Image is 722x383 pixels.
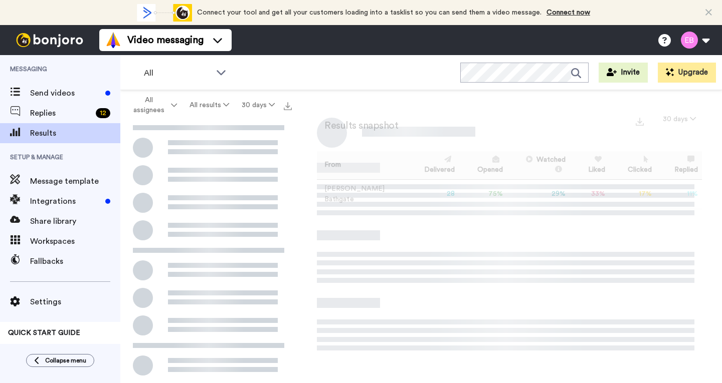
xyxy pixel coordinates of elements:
[317,179,406,209] td: [PERSON_NAME] Bathgate
[30,296,120,308] span: Settings
[122,91,184,119] button: All assignees
[570,179,609,209] td: 33 %
[609,179,656,209] td: 17 %
[128,95,169,115] span: All assignees
[144,67,211,79] span: All
[459,151,507,179] th: Opened
[30,127,120,139] span: Results
[235,96,281,114] button: 30 days
[8,342,22,350] span: 40%
[633,114,647,128] button: Export a summary of each team member’s results that match this filter now.
[12,33,87,47] img: bj-logo-header-white.svg
[599,63,648,83] button: Invite
[281,98,295,113] button: Export all results that match these filters now.
[184,96,236,114] button: All results
[507,151,570,179] th: Watched
[30,255,120,267] span: Fallbacks
[406,151,459,179] th: Delivered
[45,356,86,364] span: Collapse menu
[609,151,656,179] th: Clicked
[137,4,192,22] div: animation
[656,151,702,179] th: Replied
[96,108,110,118] div: 12
[30,87,101,99] span: Send videos
[317,151,406,179] th: From
[636,118,644,126] img: export.svg
[657,110,702,128] button: 30 days
[197,9,541,16] span: Connect your tool and get all your customers loading into a tasklist so you can send them a video...
[406,179,459,209] td: 28
[30,235,120,247] span: Workspaces
[30,107,92,119] span: Replies
[30,175,120,187] span: Message template
[30,195,101,207] span: Integrations
[26,354,94,367] button: Collapse menu
[8,329,80,336] span: QUICK START GUIDE
[658,63,716,83] button: Upgrade
[459,179,507,209] td: 75 %
[656,179,702,209] td: 11 %
[30,215,120,227] span: Share library
[317,120,398,131] h2: Results snapshot
[547,9,590,16] a: Connect now
[105,32,121,48] img: vm-color.svg
[570,151,609,179] th: Liked
[284,102,292,110] img: export.svg
[127,33,204,47] span: Video messaging
[507,179,570,209] td: 29 %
